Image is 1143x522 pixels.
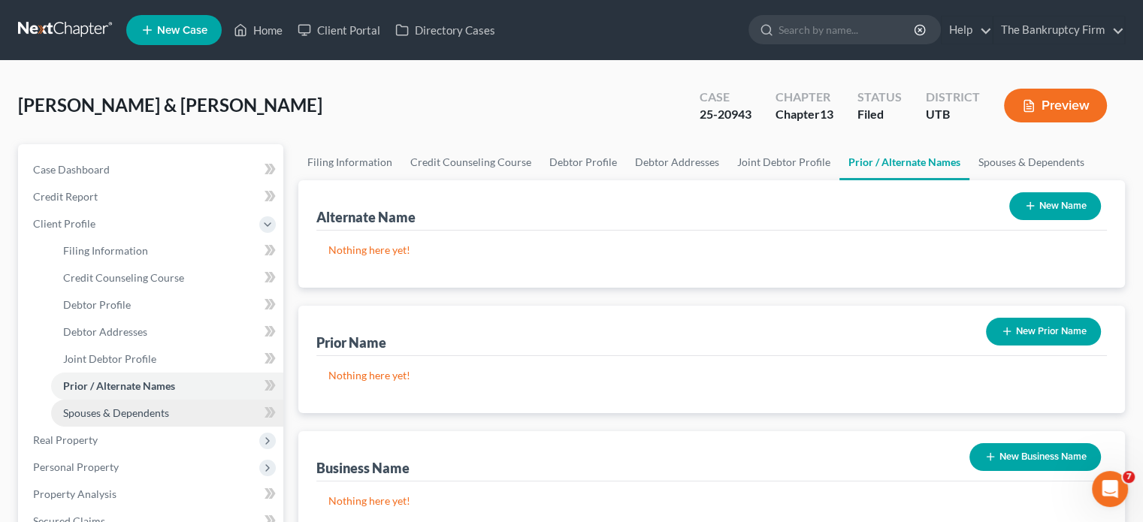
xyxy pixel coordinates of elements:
span: Real Property [33,433,98,446]
iframe: Intercom live chat [1092,471,1128,507]
span: Spouses & Dependents [63,406,169,419]
p: Nothing here yet! [328,243,1095,258]
a: Credit Counseling Course [51,264,283,291]
a: Debtor Addresses [51,318,283,345]
div: Status [857,89,902,106]
a: Client Portal [290,17,388,44]
span: Case Dashboard [33,163,110,176]
button: New Name [1009,192,1101,220]
p: Nothing here yet! [328,368,1095,383]
div: Prior Name [316,333,386,352]
a: Debtor Profile [51,291,283,318]
a: Joint Debtor Profile [51,345,283,373]
span: Debtor Addresses [63,325,147,338]
button: New Prior Name [986,318,1101,345]
a: Case Dashboard [21,156,283,183]
span: Filing Information [63,244,148,257]
span: Credit Counseling Course [63,271,184,284]
p: Nothing here yet! [328,493,1095,508]
a: Filing Information [298,144,401,180]
span: Debtor Profile [63,298,131,311]
div: UTB [926,106,980,123]
span: Joint Debtor Profile [63,352,156,365]
span: Prior / Alternate Names [63,379,175,392]
div: Alternate Name [316,208,416,226]
a: Prior / Alternate Names [839,144,969,180]
span: New Case [157,25,207,36]
div: Filed [857,106,902,123]
div: 25-20943 [700,106,751,123]
a: Property Analysis [21,481,283,508]
div: Chapter [776,89,833,106]
a: Credit Counseling Course [401,144,540,180]
span: Property Analysis [33,487,116,500]
span: Personal Property [33,460,119,473]
a: Credit Report [21,183,283,210]
a: Prior / Alternate Names [51,373,283,400]
a: Spouses & Dependents [51,400,283,427]
span: 7 [1123,471,1135,483]
a: Spouses & Dependents [969,144,1093,180]
a: Joint Debtor Profile [728,144,839,180]
span: Credit Report [33,190,98,203]
button: New Business Name [969,443,1101,471]
button: Preview [1004,89,1107,122]
a: Home [226,17,290,44]
div: Chapter [776,106,833,123]
div: Case [700,89,751,106]
span: 13 [820,107,833,121]
a: Directory Cases [388,17,503,44]
span: [PERSON_NAME] & [PERSON_NAME] [18,94,322,116]
div: Business Name [316,459,410,477]
a: Filing Information [51,237,283,264]
input: Search by name... [779,16,916,44]
a: Help [942,17,992,44]
a: The Bankruptcy Firm [993,17,1124,44]
a: Debtor Addresses [626,144,728,180]
div: District [926,89,980,106]
span: Client Profile [33,217,95,230]
a: Debtor Profile [540,144,626,180]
